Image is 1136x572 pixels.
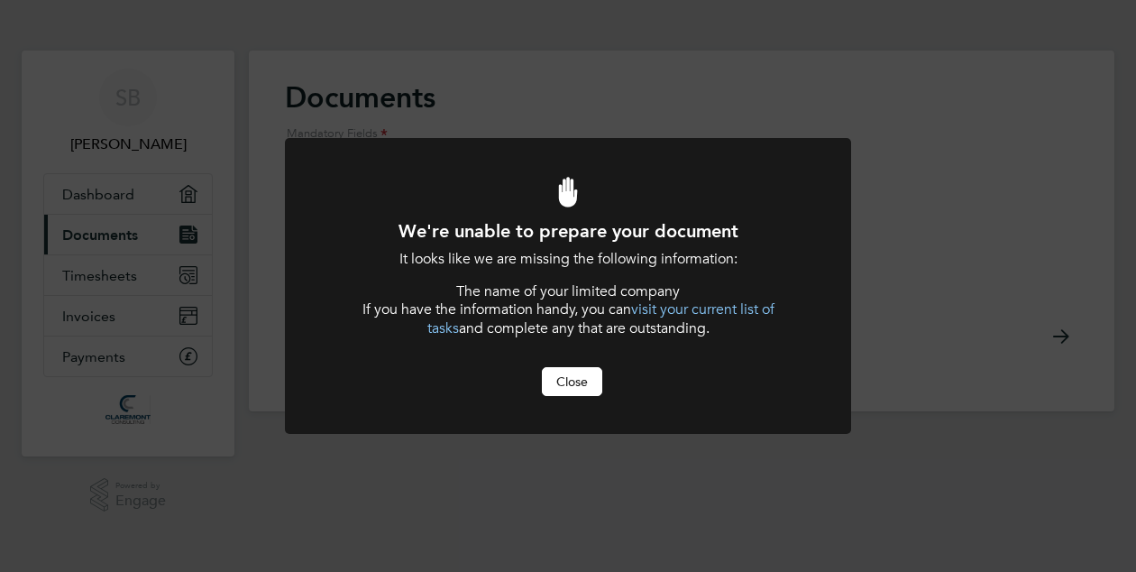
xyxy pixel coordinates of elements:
[334,282,802,301] li: The name of your limited company
[542,367,602,396] button: Close
[334,250,802,269] p: It looks like we are missing the following information:
[362,300,774,337] span: If you have the information handy, you can and complete any that are outstanding.
[334,219,802,243] h1: We're unable to prepare your document
[427,300,774,337] a: visit your current list of tasks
